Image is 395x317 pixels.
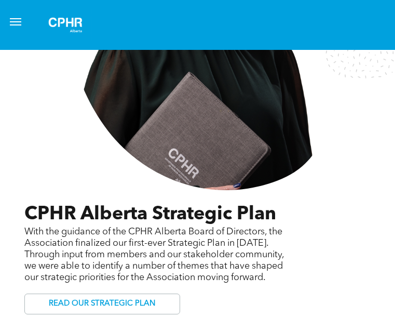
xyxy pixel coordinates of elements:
img: A white background with a few lines on it [39,8,91,42]
span: CPHR Alberta Strategic Plan [24,205,276,224]
span: READ OUR STRATEGIC PLAN [45,294,159,314]
a: READ OUR STRATEGIC PLAN [24,294,180,314]
span: Through input from members and our stakeholder community, we were able to identify a number of th... [24,250,284,282]
span: With the guidance of the CPHR Alberta Board of Directors, the Association finalized our first-eve... [24,227,282,248]
button: menu [5,11,26,32]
